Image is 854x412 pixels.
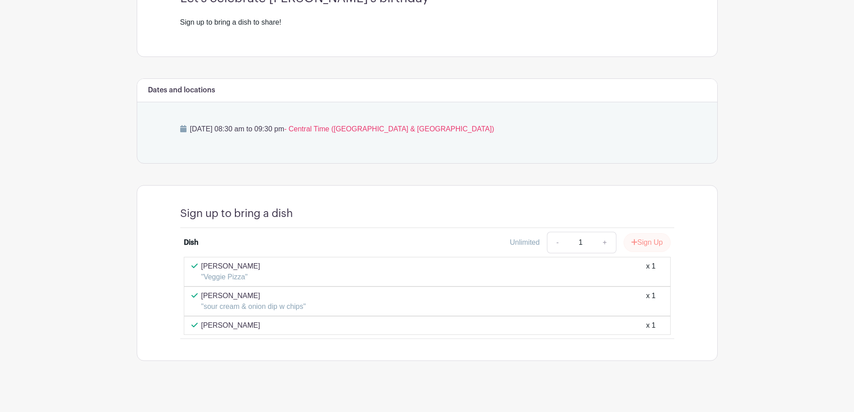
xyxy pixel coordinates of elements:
[201,301,306,312] p: "sour cream & onion dip w chips"
[180,124,674,134] p: [DATE] 08:30 am to 09:30 pm
[148,86,215,95] h6: Dates and locations
[646,291,655,312] div: x 1
[284,125,494,133] span: - Central Time ([GEOGRAPHIC_DATA] & [GEOGRAPHIC_DATA])
[646,320,655,331] div: x 1
[510,237,540,248] div: Unlimited
[624,233,671,252] button: Sign Up
[184,237,199,248] div: Dish
[547,232,568,253] a: -
[646,261,655,282] div: x 1
[201,272,260,282] p: "Veggie Pizza"
[180,207,293,220] h4: Sign up to bring a dish
[180,17,674,28] div: Sign up to bring a dish to share!
[201,261,260,272] p: [PERSON_NAME]
[594,232,616,253] a: +
[201,291,306,301] p: [PERSON_NAME]
[201,320,260,331] p: [PERSON_NAME]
